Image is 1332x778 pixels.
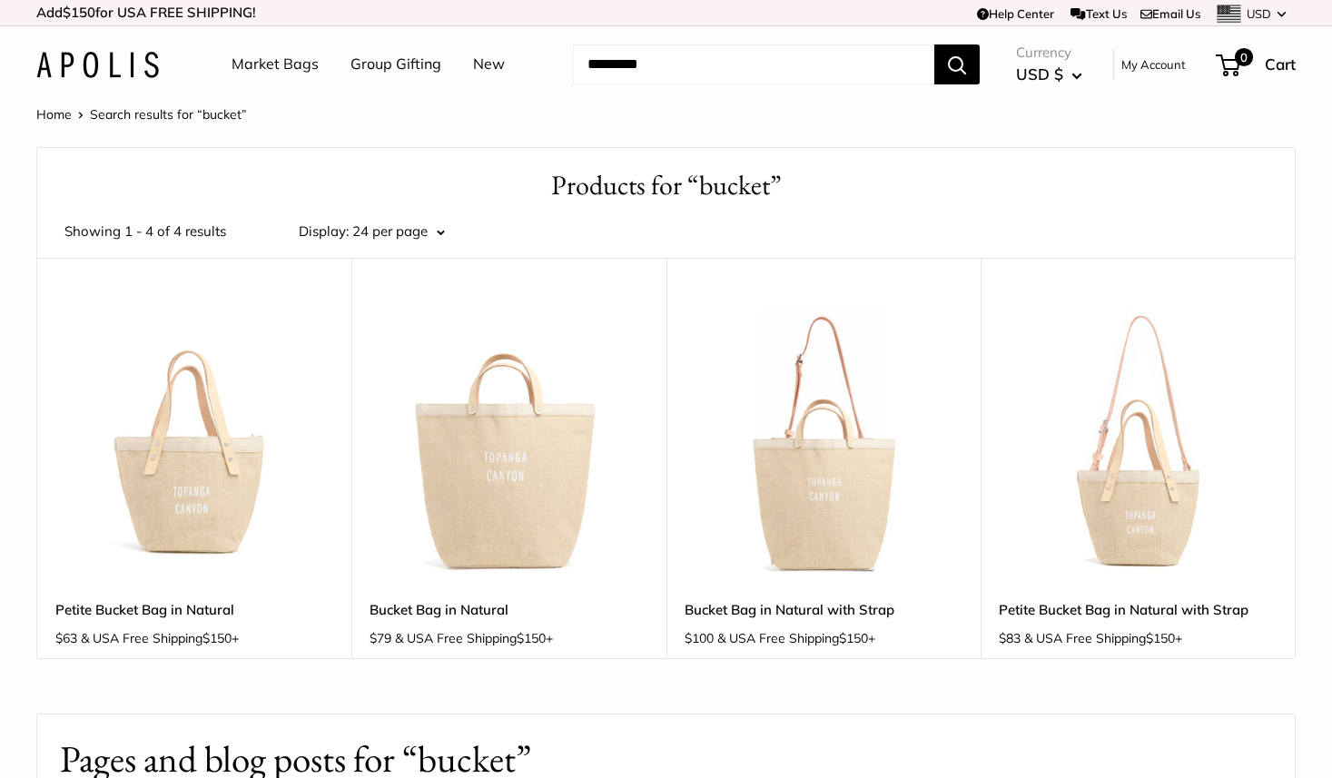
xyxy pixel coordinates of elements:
[1140,6,1200,21] a: Email Us
[934,44,980,84] button: Search
[202,630,232,646] span: $150
[370,303,647,581] a: Bucket Bag in NaturalBucket Bag in Natural
[90,106,247,123] span: Search results for “bucket”
[1235,48,1253,66] span: 0
[63,4,95,21] span: $150
[1218,50,1296,79] a: 0 Cart
[685,303,962,581] img: Bucket Bag in Natural with Strap
[64,219,226,244] span: Showing 1 - 4 of 4 results
[999,303,1277,581] img: Petite Bucket Bag in Natural with Strap
[1247,6,1271,21] span: USD
[839,630,868,646] span: $150
[1016,60,1082,89] button: USD $
[517,630,546,646] span: $150
[685,303,962,581] a: Bucket Bag in Natural with StrapBucket Bag in Natural with Strap
[299,219,349,244] label: Display:
[395,632,553,645] span: & USA Free Shipping +
[36,103,247,126] nav: Breadcrumb
[999,303,1277,581] a: Petite Bucket Bag in Natural with StrapPetite Bucket Bag in Natural with Strap
[55,599,333,620] a: Petite Bucket Bag in Natural
[1016,64,1063,84] span: USD $
[999,630,1021,646] span: $83
[977,6,1054,21] a: Help Center
[999,599,1277,620] a: Petite Bucket Bag in Natural with Strap
[352,219,445,244] button: 24 per page
[64,166,1268,205] h1: Products for “bucket”
[1071,6,1126,21] a: Text Us
[717,632,875,645] span: & USA Free Shipping +
[685,599,962,620] a: Bucket Bag in Natural with Strap
[36,106,72,123] a: Home
[1016,40,1082,65] span: Currency
[55,630,77,646] span: $63
[1146,630,1175,646] span: $150
[573,44,934,84] input: Search...
[1024,632,1182,645] span: & USA Free Shipping +
[55,303,333,581] img: Petite Bucket Bag in Natural
[370,599,647,620] a: Bucket Bag in Natural
[352,222,428,240] span: 24 per page
[1265,54,1296,74] span: Cart
[232,51,319,78] a: Market Bags
[370,630,391,646] span: $79
[370,303,647,581] img: Bucket Bag in Natural
[473,51,505,78] a: New
[55,303,333,581] a: Petite Bucket Bag in NaturalPetite Bucket Bag in Natural
[36,52,159,78] img: Apolis
[1121,54,1186,75] a: My Account
[81,632,239,645] span: & USA Free Shipping +
[350,51,441,78] a: Group Gifting
[685,630,714,646] span: $100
